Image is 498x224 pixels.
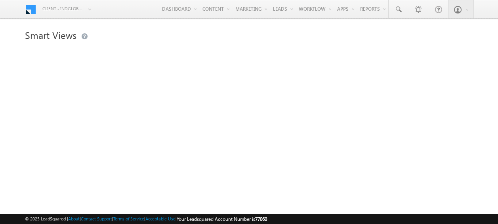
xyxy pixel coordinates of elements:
[177,216,267,222] span: Your Leadsquared Account Number is
[25,29,76,41] span: Smart Views
[145,216,176,221] a: Acceptable Use
[42,5,84,13] span: Client - indglobal1 (77060)
[81,216,112,221] a: Contact Support
[25,215,267,223] span: © 2025 LeadSquared | | | | |
[255,216,267,222] span: 77060
[113,216,144,221] a: Terms of Service
[68,216,80,221] a: About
